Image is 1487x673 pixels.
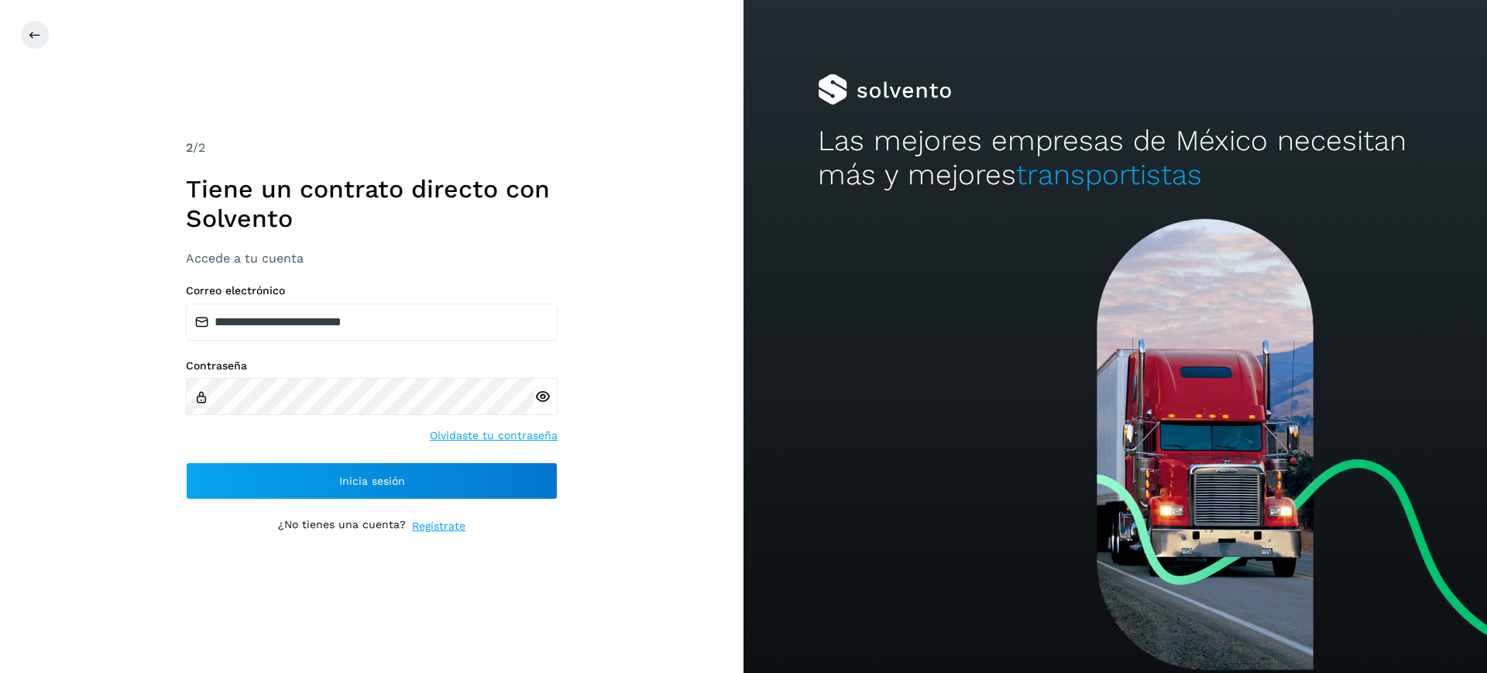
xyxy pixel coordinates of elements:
span: 2 [186,140,193,155]
a: Olvidaste tu contraseña [430,427,558,444]
h3: Accede a tu cuenta [186,251,558,266]
span: transportistas [1016,158,1202,191]
label: Correo electrónico [186,284,558,297]
div: /2 [186,139,558,157]
a: Regístrate [412,518,465,534]
button: Inicia sesión [186,462,558,500]
h1: Tiene un contrato directo con Solvento [186,174,558,234]
label: Contraseña [186,359,558,373]
p: ¿No tienes una cuenta? [278,518,406,534]
h2: Las mejores empresas de México necesitan más y mejores [818,124,1413,193]
span: Inicia sesión [339,476,405,486]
